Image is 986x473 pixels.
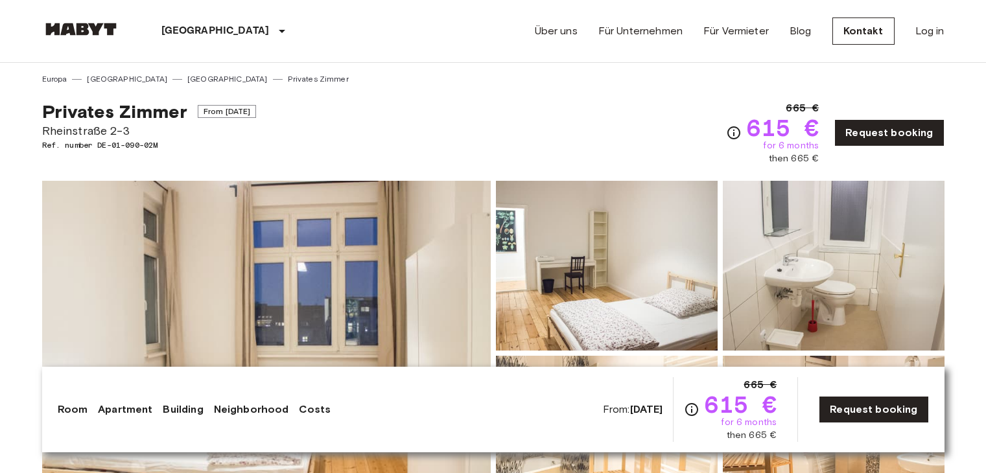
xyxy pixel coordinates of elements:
[705,393,777,416] span: 615 €
[214,402,289,417] a: Neighborhood
[915,23,945,39] a: Log in
[58,402,88,417] a: Room
[721,416,777,429] span: for 6 months
[769,152,819,165] span: then 665 €
[87,73,167,85] a: [GEOGRAPHIC_DATA]
[763,139,819,152] span: for 6 months
[288,73,349,85] a: Privates Zimmer
[703,23,769,39] a: Für Vermieter
[299,402,331,417] a: Costs
[163,402,203,417] a: Building
[630,403,663,415] b: [DATE]
[535,23,578,39] a: Über uns
[727,429,777,442] span: then 665 €
[42,73,67,85] a: Europa
[42,23,120,36] img: Habyt
[790,23,812,39] a: Blog
[198,105,257,118] span: From [DATE]
[161,23,270,39] p: [GEOGRAPHIC_DATA]
[744,377,777,393] span: 665 €
[42,139,257,151] span: Ref. number DE-01-090-02M
[819,396,928,423] a: Request booking
[187,73,268,85] a: [GEOGRAPHIC_DATA]
[603,402,663,417] span: From:
[726,125,742,141] svg: Check cost overview for full price breakdown. Please note that discounts apply to new joiners onl...
[786,100,819,116] span: 665 €
[598,23,683,39] a: Für Unternehmen
[723,181,945,351] img: Picture of unit DE-01-090-02M
[98,402,152,417] a: Apartment
[42,122,257,139] span: Rheinstraße 2-3
[42,100,187,122] span: Privates Zimmer
[747,116,819,139] span: 615 €
[834,119,944,146] a: Request booking
[684,402,699,417] svg: Check cost overview for full price breakdown. Please note that discounts apply to new joiners onl...
[832,17,895,45] a: Kontakt
[496,181,718,351] img: Picture of unit DE-01-090-02M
